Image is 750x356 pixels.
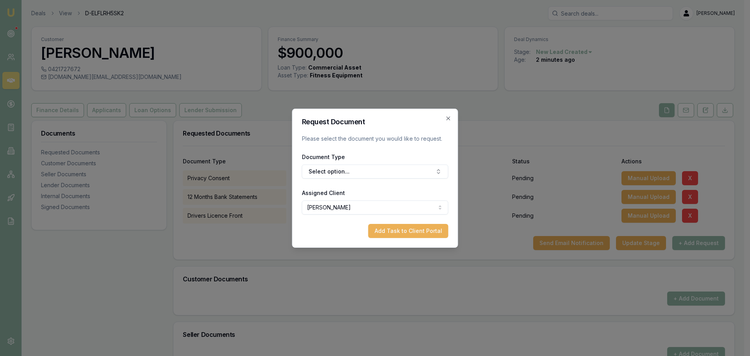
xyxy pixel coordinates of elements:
label: Document Type [302,154,345,160]
label: Assigned Client [302,190,345,196]
button: Add Task to Client Portal [368,224,448,238]
p: Please select the document you would like to request. [302,135,448,143]
h2: Request Document [302,118,448,125]
button: Select option... [302,165,448,179]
